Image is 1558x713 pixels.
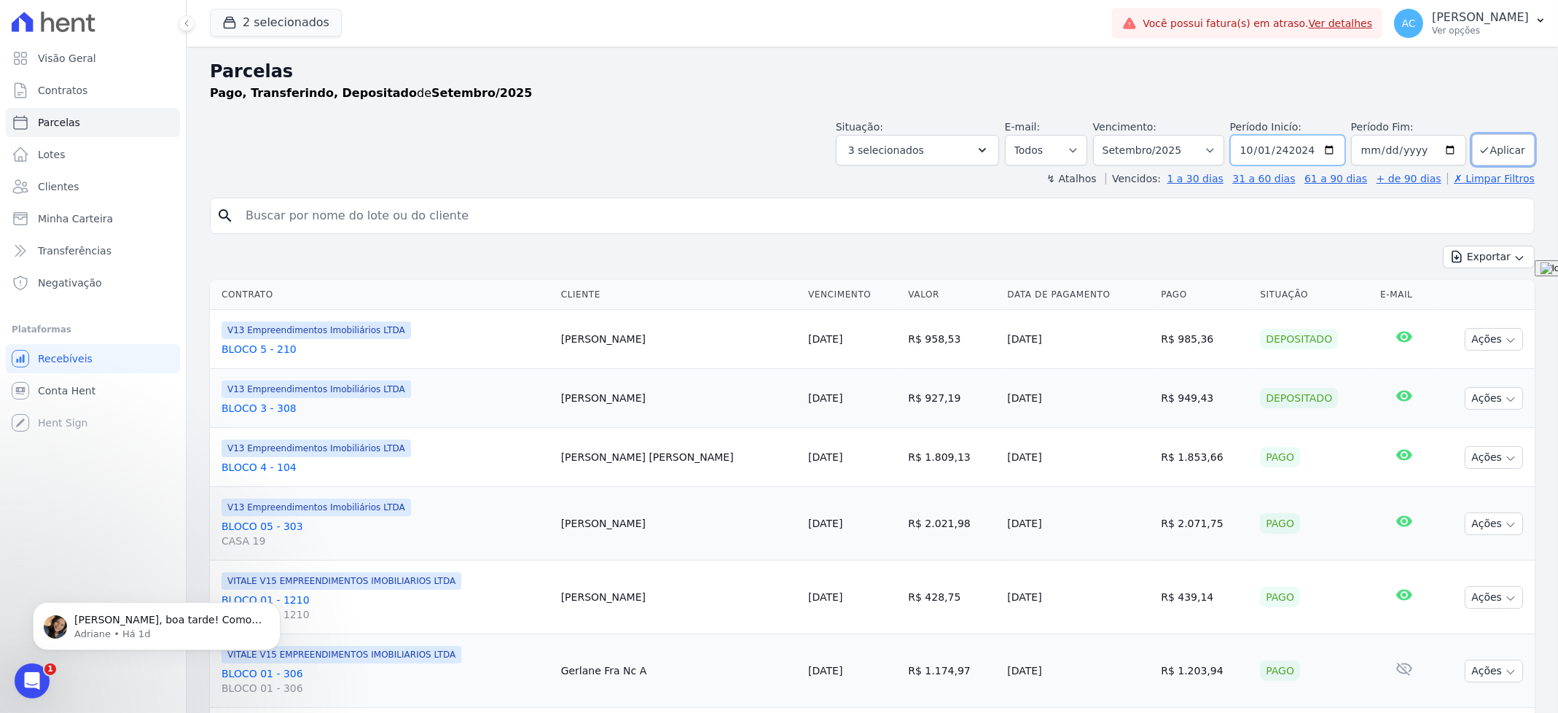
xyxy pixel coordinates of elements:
[1260,329,1338,349] div: Depositado
[38,83,87,98] span: Contratos
[1351,120,1466,135] label: Período Fim:
[1465,513,1523,535] button: Ações
[222,572,461,590] span: VITALE V15 EMPREENDIMENTOS IMOBILIARIOS LTDA
[210,86,417,100] strong: Pago, Transferindo, Depositado
[1230,121,1301,133] label: Período Inicío:
[1001,369,1155,428] td: [DATE]
[6,376,180,405] a: Conta Hent
[222,534,549,548] span: CASA 19
[1382,3,1558,44] button: AC [PERSON_NAME] Ver opções
[1143,16,1372,31] span: Você possui fatura(s) em atraso.
[808,591,842,603] a: [DATE]
[6,108,180,137] a: Parcelas
[808,665,842,677] a: [DATE]
[1443,246,1535,268] button: Exportar
[222,499,411,516] span: V13 Empreendimentos Imobiliários LTDA
[6,236,180,265] a: Transferências
[1001,310,1155,369] td: [DATE]
[6,76,180,105] a: Contratos
[555,428,802,487] td: [PERSON_NAME] [PERSON_NAME]
[1465,387,1523,410] button: Ações
[222,593,549,622] a: BLOCO 01 - 1210BLOCO 01 - 1210
[222,342,549,356] a: BLOCO 5 - 210
[1155,369,1254,428] td: R$ 949,43
[38,351,93,366] span: Recebíveis
[902,369,1001,428] td: R$ 927,19
[216,207,234,225] i: search
[555,634,802,708] td: Gerlane Fra Nc A
[222,440,411,457] span: V13 Empreendimentos Imobiliários LTDA
[555,487,802,561] td: [PERSON_NAME]
[1001,280,1155,310] th: Data de Pagamento
[902,310,1001,369] td: R$ 958,53
[902,561,1001,634] td: R$ 428,75
[1093,121,1156,133] label: Vencimento:
[902,634,1001,708] td: R$ 1.174,97
[1105,173,1161,184] label: Vencidos:
[222,519,549,548] a: BLOCO 05 - 303CASA 19
[6,204,180,233] a: Minha Carteira
[38,115,80,130] span: Parcelas
[11,572,302,674] iframe: Intercom notifications mensagem
[38,383,95,398] span: Conta Hent
[38,147,66,162] span: Lotes
[1155,310,1254,369] td: R$ 985,36
[1001,487,1155,561] td: [DATE]
[1254,280,1374,310] th: Situação
[1260,513,1300,534] div: Pago
[1374,280,1433,310] th: E-mail
[848,141,924,159] span: 3 selecionados
[1001,634,1155,708] td: [DATE]
[1001,428,1155,487] td: [DATE]
[836,135,999,165] button: 3 selecionados
[1232,173,1295,184] a: 31 a 60 dias
[12,321,174,338] div: Plataformas
[1260,447,1300,467] div: Pago
[38,276,102,290] span: Negativação
[555,561,802,634] td: [PERSON_NAME]
[38,243,111,258] span: Transferências
[1447,173,1535,184] a: ✗ Limpar Filtros
[6,140,180,169] a: Lotes
[431,86,532,100] strong: Setembro/2025
[38,51,96,66] span: Visão Geral
[555,369,802,428] td: [PERSON_NAME]
[555,310,802,369] td: [PERSON_NAME]
[6,172,180,201] a: Clientes
[1005,121,1041,133] label: E-mail:
[1155,428,1254,487] td: R$ 1.853,66
[555,280,802,310] th: Cliente
[836,121,883,133] label: Situação:
[210,85,532,102] p: de
[6,268,180,297] a: Negativação
[210,280,555,310] th: Contrato
[1155,561,1254,634] td: R$ 439,14
[1377,173,1441,184] a: + de 90 dias
[1465,446,1523,469] button: Ações
[1001,561,1155,634] td: [DATE]
[222,381,411,398] span: V13 Empreendimentos Imobiliários LTDA
[222,460,549,475] a: BLOCO 4 - 104
[6,44,180,73] a: Visão Geral
[902,428,1001,487] td: R$ 1.809,13
[1155,634,1254,708] td: R$ 1.203,94
[1402,18,1416,28] span: AC
[1046,173,1096,184] label: ↯ Atalhos
[1260,388,1338,408] div: Depositado
[222,607,549,622] span: BLOCO 01 - 1210
[1155,487,1254,561] td: R$ 2.071,75
[44,663,56,675] span: 1
[808,333,842,345] a: [DATE]
[15,663,50,698] iframe: Intercom live chat
[1309,17,1373,29] a: Ver detalhes
[1432,25,1529,36] p: Ver opções
[1465,586,1523,609] button: Ações
[222,401,549,416] a: BLOCO 3 - 308
[808,451,842,463] a: [DATE]
[6,344,180,373] a: Recebíveis
[1304,173,1367,184] a: 61 a 90 dias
